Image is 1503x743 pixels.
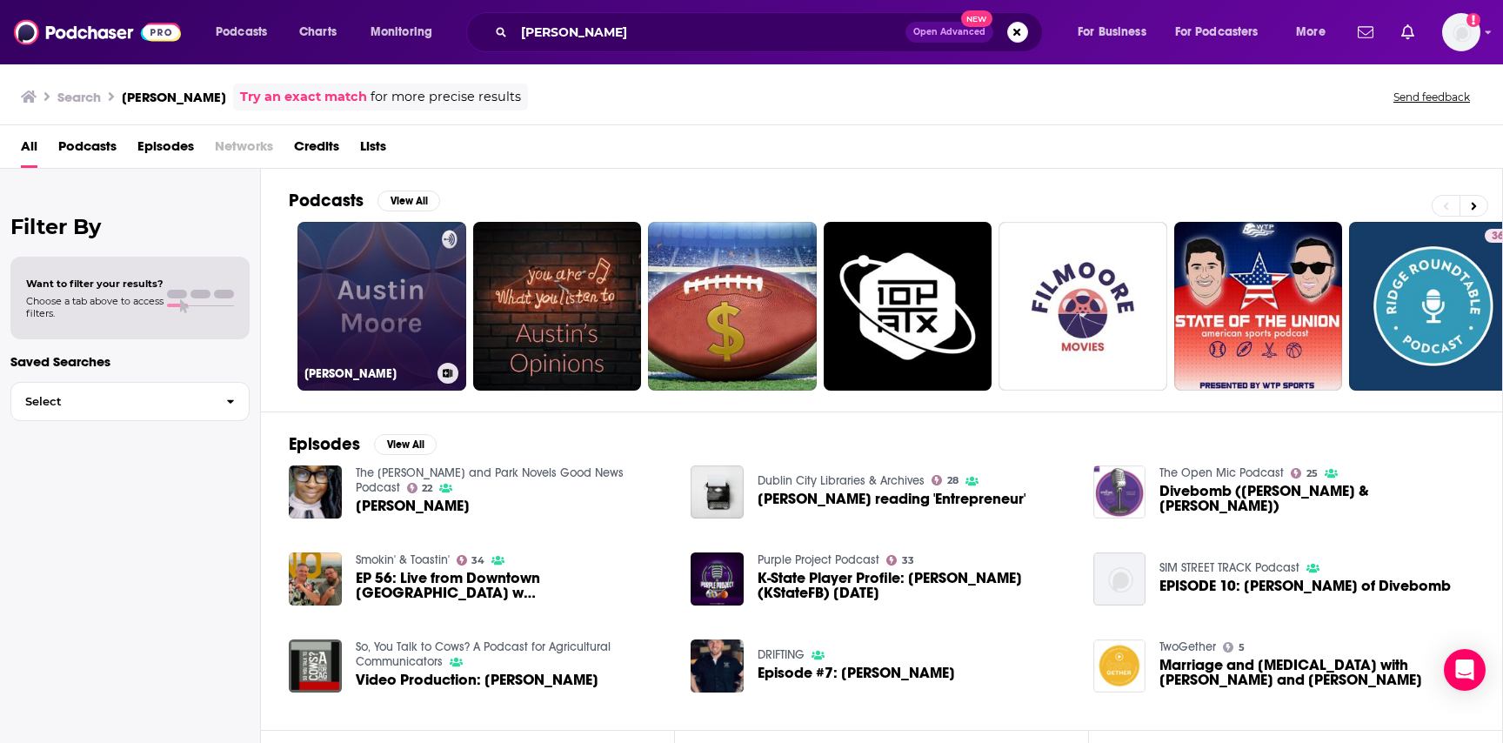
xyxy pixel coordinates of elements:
a: Sonia Austin-Moore [356,499,470,513]
img: Episode #7: Austin Moore [691,639,744,693]
span: 25 [1306,470,1318,478]
a: EPISODE 10: Austin Moore of Divebomb [1159,579,1451,593]
a: EP 56: Live from Downtown Houston w Austin Moore of Rocky Patel [356,571,671,600]
svg: Add a profile image [1466,13,1480,27]
button: View All [374,434,437,455]
a: 5 [1223,642,1245,653]
a: DRIFTING [758,647,805,662]
span: Marriage and [MEDICAL_DATA] with [PERSON_NAME] and [PERSON_NAME] [1159,658,1474,687]
h3: [PERSON_NAME] [304,366,431,381]
span: For Podcasters [1175,20,1259,44]
button: Send feedback [1388,90,1475,104]
span: Divebomb ([PERSON_NAME] & [PERSON_NAME]) [1159,484,1474,513]
a: Divebomb (Jake Henry & Austin Moore) [1159,484,1474,513]
a: SIM STREET TRACK Podcast [1159,560,1299,575]
span: Select [11,396,212,407]
a: 25 [1291,468,1318,479]
img: Austin Moore reading 'Entrepreneur' [691,465,744,519]
a: Show notifications dropdown [1394,17,1421,47]
span: Monitoring [371,20,432,44]
span: Logged in as BogaardsPR [1442,13,1480,51]
a: Sonia Austin-Moore [289,465,342,519]
a: EpisodesView All [289,433,437,455]
a: Lists [360,132,386,168]
a: Charts [288,18,347,46]
a: Video Production: Austin Moore [356,673,598,687]
span: 28 [947,477,959,485]
span: Podcasts [216,20,267,44]
span: 34 [471,557,484,565]
p: Saved Searches [10,353,250,370]
span: Episode #7: [PERSON_NAME] [758,666,955,680]
span: EPISODE 10: [PERSON_NAME] of Divebomb [1159,579,1451,593]
h3: Search [57,89,101,105]
a: TwoGether [1159,639,1216,654]
a: 28 [932,475,959,485]
button: open menu [204,18,290,46]
a: K-State Player Profile: Austin Moore (KStateFB) 7.20.24 [758,571,1072,600]
span: Charts [299,20,337,44]
span: New [961,10,992,27]
a: Smokin' & Toastin' [356,552,450,567]
a: Purple Project Podcast [758,552,879,567]
img: Podchaser - Follow, Share and Rate Podcasts [14,16,181,49]
a: Episodes [137,132,194,168]
span: Choose a tab above to access filters. [26,295,164,319]
button: Open AdvancedNew [905,22,993,43]
h2: Podcasts [289,190,364,211]
span: for more precise results [371,87,521,107]
a: Podcasts [58,132,117,168]
img: Divebomb (Jake Henry & Austin Moore) [1093,465,1146,519]
img: Video Production: Austin Moore [289,639,342,693]
a: Austin Moore reading 'Entrepreneur' [758,492,1025,506]
img: EPISODE 10: Austin Moore of Divebomb [1093,552,1146,606]
div: Search podcasts, credits, & more... [483,12,1059,52]
a: [PERSON_NAME] [297,222,466,391]
img: User Profile [1442,13,1480,51]
a: All [21,132,37,168]
a: Marriage and Infertility with Caiti and Austin Moore [1159,658,1474,687]
a: Episode #7: Austin Moore [758,666,955,680]
button: View All [377,191,440,211]
span: 33 [902,557,914,565]
a: 34 [457,555,485,566]
img: Marriage and Infertility with Caiti and Austin Moore [1093,639,1146,693]
a: Try an exact match [240,87,367,107]
img: K-State Player Profile: Austin Moore (KStateFB) 7.20.24 [691,552,744,606]
a: Dublin City Libraries & Archives [758,473,925,488]
span: [PERSON_NAME] [356,499,470,513]
div: Open Intercom Messenger [1444,649,1486,691]
a: Credits [294,132,339,168]
span: Open Advanced [913,28,985,37]
a: Show notifications dropdown [1351,17,1380,47]
a: 22 [407,483,433,493]
button: open menu [1065,18,1168,46]
span: For Business [1078,20,1146,44]
a: 33 [886,555,914,566]
h3: [PERSON_NAME] [122,89,226,105]
span: K-State Player Profile: [PERSON_NAME] (KStateFB) [DATE] [758,571,1072,600]
button: Show profile menu [1442,13,1480,51]
button: open menu [1164,18,1284,46]
a: PodcastsView All [289,190,440,211]
span: More [1296,20,1326,44]
a: The Open Mic Podcast [1159,465,1284,480]
img: EP 56: Live from Downtown Houston w Austin Moore of Rocky Patel [289,552,342,606]
span: Networks [215,132,273,168]
span: [PERSON_NAME] reading 'Entrepreneur' [758,492,1025,506]
a: The Danny and Park Novels Good News Podcast [356,465,624,495]
button: open menu [1284,18,1347,46]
